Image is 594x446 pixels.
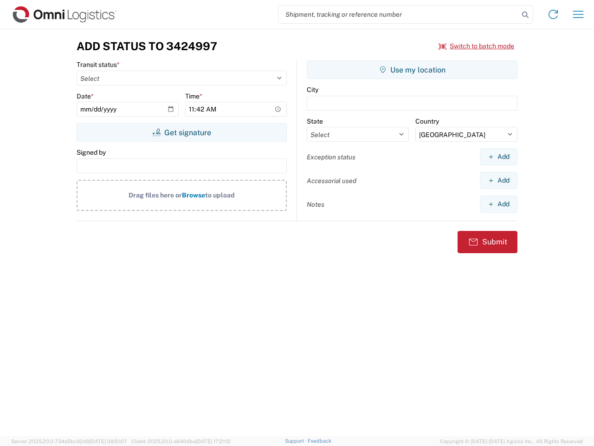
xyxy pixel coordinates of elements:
label: Transit status [77,60,120,69]
label: Accessorial used [307,177,356,185]
span: Copyright © [DATE]-[DATE] Agistix Inc., All Rights Reserved [440,437,583,446]
label: Exception status [307,153,355,161]
a: Support [285,438,308,444]
label: Time [185,92,202,100]
button: Add [480,148,517,165]
span: Drag files here or [129,191,182,199]
span: [DATE] 17:21:12 [196,439,231,444]
a: Feedback [308,438,331,444]
button: Submit [458,231,517,253]
button: Add [480,172,517,189]
h3: Add Status to 3424997 [77,39,217,53]
span: Browse [182,191,205,199]
span: to upload [205,191,235,199]
label: City [307,85,318,94]
span: Client: 2025.20.0-e640dba [131,439,231,444]
label: Signed by [77,148,106,157]
span: Server: 2025.20.0-734e5bc92d9 [11,439,127,444]
label: Country [415,117,439,125]
button: Use my location [307,60,517,79]
span: [DATE] 09:51:07 [90,439,127,444]
button: Switch to batch mode [439,39,514,54]
label: Date [77,92,94,100]
button: Get signature [77,123,287,142]
label: Notes [307,200,324,209]
label: State [307,117,323,125]
button: Add [480,196,517,213]
input: Shipment, tracking or reference number [278,6,519,23]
